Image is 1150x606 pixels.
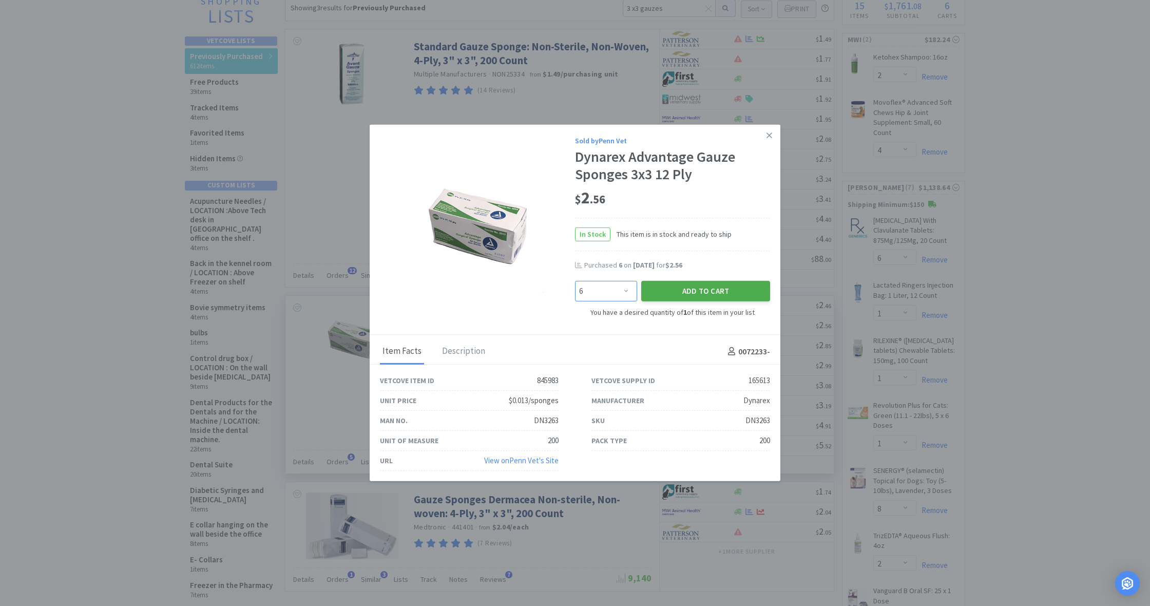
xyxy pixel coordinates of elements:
[724,345,770,358] h4: 0072233 -
[411,160,544,293] img: f79a2bc61ca1411aa6771685b086706a_165613.png
[484,456,559,465] a: View onPenn Vet's Site
[548,434,559,447] div: 200
[610,229,732,240] span: This item is in stock and ready to ship
[683,308,687,317] strong: 1
[641,281,770,301] button: Add to Cart
[619,260,622,270] span: 6
[576,228,610,241] span: In Stock
[665,260,682,270] span: $2.56
[745,414,770,427] div: DN3263
[591,435,627,446] div: Pack Type
[575,148,770,183] div: Dynarex Advantage Gauze Sponges 3x3 12 Ply
[591,395,644,406] div: Manufacturer
[575,135,770,146] div: Sold by Penn Vet
[575,187,605,207] span: 2
[575,192,581,206] span: $
[509,394,559,407] div: $0.013/sponges
[591,415,605,426] div: SKU
[380,435,438,446] div: Unit of Measure
[749,374,770,387] div: 165613
[590,192,605,206] span: . 56
[575,307,770,318] div: You have a desired quantity of of this item in your list
[584,260,770,271] div: Purchased on for
[380,375,434,386] div: Vetcove Item ID
[591,375,655,386] div: Vetcove Supply ID
[537,374,559,387] div: 845983
[633,260,655,270] span: [DATE]
[743,394,770,407] div: Dynarex
[380,395,416,406] div: Unit Price
[759,434,770,447] div: 200
[439,339,488,365] div: Description
[1115,571,1140,596] div: Open Intercom Messenger
[534,414,559,427] div: DN3263
[380,455,393,466] div: URL
[380,339,424,365] div: Item Facts
[380,415,408,426] div: Man No.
